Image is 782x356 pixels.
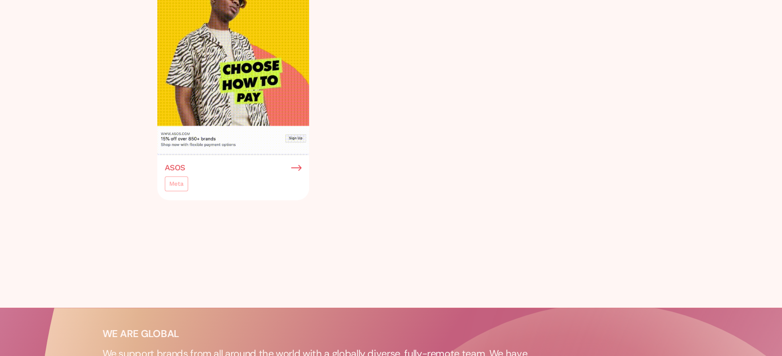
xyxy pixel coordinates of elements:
a: ASOS [165,163,302,172]
a: Meta [165,176,188,191]
p: WE ARE GLOBAL [103,328,312,340]
h3: ASOS [165,163,186,172]
div: Meta [169,179,184,189]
